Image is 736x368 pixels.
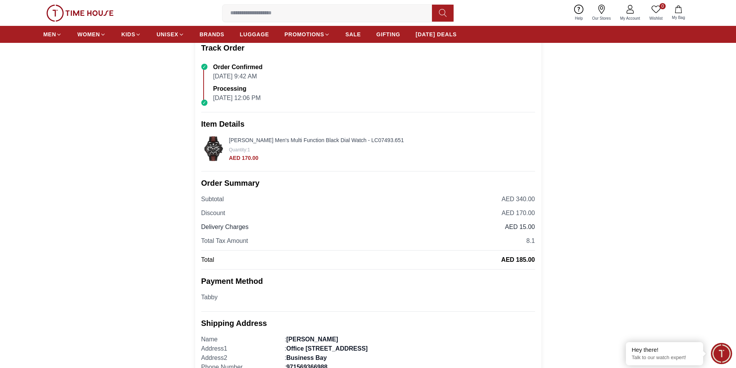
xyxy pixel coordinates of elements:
p: Total Tax Amount [201,236,248,246]
span: AED 15.00 [505,222,535,232]
p: AED 340.00 [501,195,535,204]
a: Our Stores [588,3,615,23]
div: Chat Widget [711,343,732,364]
div: Address1 [201,344,285,353]
button: My Bag [667,4,690,22]
p: AED 185.00 [500,255,535,265]
span: 0 [660,3,666,9]
span: WOMEN [77,31,100,38]
a: MEN [43,27,62,41]
a: Help [570,3,588,23]
span: PROMOTIONS [284,31,324,38]
div: Office [STREET_ADDRESS] [286,344,368,353]
img: ... [201,136,226,161]
span: Our Stores [589,15,614,21]
span: UNISEX [156,31,178,38]
p: : [201,344,535,353]
a: BRANDS [200,27,224,41]
span: LUGGAGE [240,31,269,38]
a: 0Wishlist [645,3,667,23]
p: 8.1 [526,236,535,246]
p: : [201,335,535,344]
div: [PERSON_NAME] [286,335,338,344]
span: Quantity : 1 [229,147,250,153]
span: MEN [43,31,56,38]
a: KIDS [121,27,141,41]
p: [DATE] 12:06 PM [213,93,261,103]
p: : [201,353,535,363]
a: WOMEN [77,27,106,41]
p: Delivery Charges [201,222,249,232]
span: AED 170.00 [229,155,258,161]
span: My Bag [669,15,688,20]
p: Discount [201,209,225,218]
span: BRANDS [200,31,224,38]
p: Tabby [201,293,535,302]
h2: Item Details [201,119,535,129]
p: Total [201,255,214,265]
span: My Account [617,15,643,21]
span: [DATE] DEALS [416,31,457,38]
span: Wishlist [646,15,666,21]
a: GIFTING [376,27,400,41]
p: Talk to our watch expert! [632,354,697,361]
h2: Shipping address [201,318,535,329]
a: UNISEX [156,27,184,41]
div: Address2 [201,353,285,363]
p: Order Confirmed [213,63,263,72]
a: SALE [345,27,361,41]
h2: Payment Method [201,276,535,287]
span: GIFTING [376,31,400,38]
img: ... [46,5,114,22]
div: Business Bay [286,353,327,363]
span: KIDS [121,31,135,38]
a: PROMOTIONS [284,27,330,41]
a: [DATE] DEALS [416,27,457,41]
div: Hey there! [632,346,697,354]
a: LUGGAGE [240,27,269,41]
p: Processing [213,84,261,93]
span: Help [572,15,586,21]
p: AED 170.00 [501,209,535,218]
h2: Order Summary [201,178,535,188]
div: Name [201,335,285,344]
h2: Track Order [201,42,535,53]
p: Subtotal [201,195,224,204]
span: SALE [345,31,361,38]
a: [PERSON_NAME] Men's Multi Function Black Dial Watch - LC07493.651 [229,137,404,143]
p: [DATE] 9:42 AM [213,72,263,81]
